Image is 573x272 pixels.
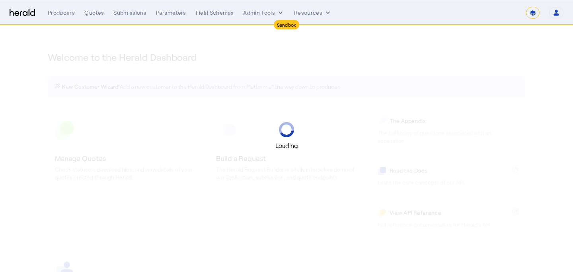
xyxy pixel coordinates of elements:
div: Field Schemas [196,9,234,17]
img: Herald Logo [10,9,35,17]
div: Producers [48,9,75,17]
div: Submissions [113,9,146,17]
div: Quotes [84,9,104,17]
button: Resources dropdown menu [294,9,332,17]
button: internal dropdown menu [243,9,285,17]
div: Sandbox [274,20,300,29]
div: Parameters [156,9,186,17]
